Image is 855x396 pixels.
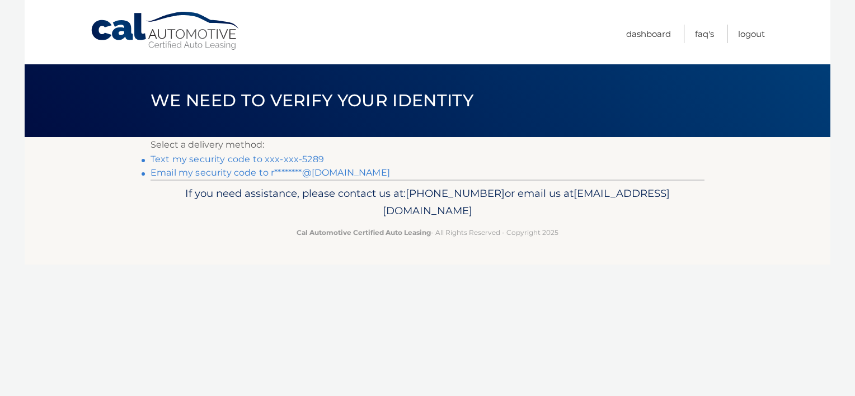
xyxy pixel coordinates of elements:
a: FAQ's [695,25,714,43]
a: Cal Automotive [90,11,241,51]
a: Dashboard [626,25,671,43]
a: Logout [738,25,765,43]
span: We need to verify your identity [151,90,473,111]
strong: Cal Automotive Certified Auto Leasing [297,228,431,237]
a: Email my security code to r********@[DOMAIN_NAME] [151,167,390,178]
a: Text my security code to xxx-xxx-5289 [151,154,324,164]
p: If you need assistance, please contact us at: or email us at [158,185,697,220]
p: - All Rights Reserved - Copyright 2025 [158,227,697,238]
p: Select a delivery method: [151,137,704,153]
span: [PHONE_NUMBER] [406,187,505,200]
